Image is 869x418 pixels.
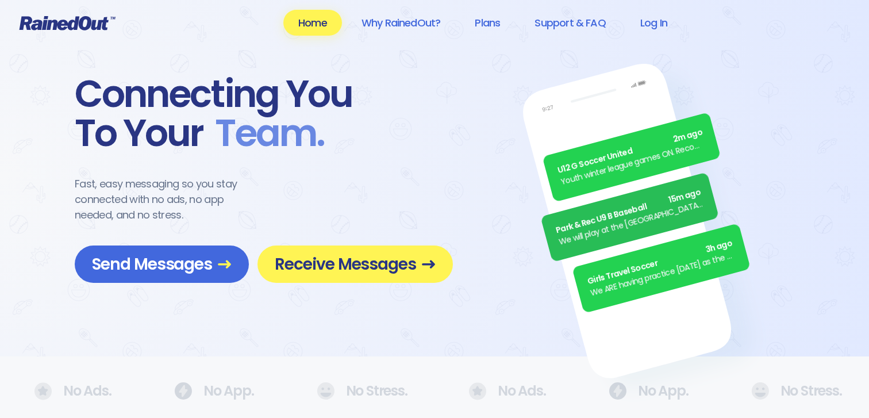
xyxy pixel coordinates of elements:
div: Youth winter league games ON. Recommend running shoes/sneakers for players as option for footwear. [559,138,707,189]
span: 3h ago [704,237,733,256]
img: No Ads. [609,382,626,400]
div: No Ads. [34,382,105,400]
div: Fast, easy messaging so you stay connected with no ads, no app needed, and no stress. [75,176,259,223]
a: Log In [625,10,682,36]
div: We ARE having practice [DATE] as the sun is finally out. [589,249,737,300]
div: U12 G Soccer United [556,126,704,177]
div: No Stress. [751,382,835,400]
div: Park & Rec U9 B Baseball [555,186,702,237]
span: Send Messages [92,254,232,274]
a: Why RainedOut? [347,10,456,36]
img: No Ads. [34,382,52,400]
img: No Ads. [751,382,769,400]
img: No Ads. [317,382,334,400]
div: No App. [174,382,248,400]
a: Home [283,10,342,36]
img: No Ads. [174,382,192,400]
div: No Stress. [317,382,400,400]
span: 2m ago [672,126,704,146]
div: No Ads. [469,382,540,400]
a: Support & FAQ [520,10,620,36]
div: No App. [609,382,682,400]
img: No Ads. [469,382,486,400]
div: We will play at the [GEOGRAPHIC_DATA]. Wear white, be at the field by 5pm. [557,198,705,248]
span: Receive Messages [275,254,436,274]
div: Connecting You To Your [75,75,453,153]
a: Send Messages [75,246,249,283]
div: Girls Travel Soccer [586,237,734,288]
span: Team . [203,114,324,153]
a: Receive Messages [257,246,453,283]
a: Plans [460,10,515,36]
span: 15m ago [667,186,702,206]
